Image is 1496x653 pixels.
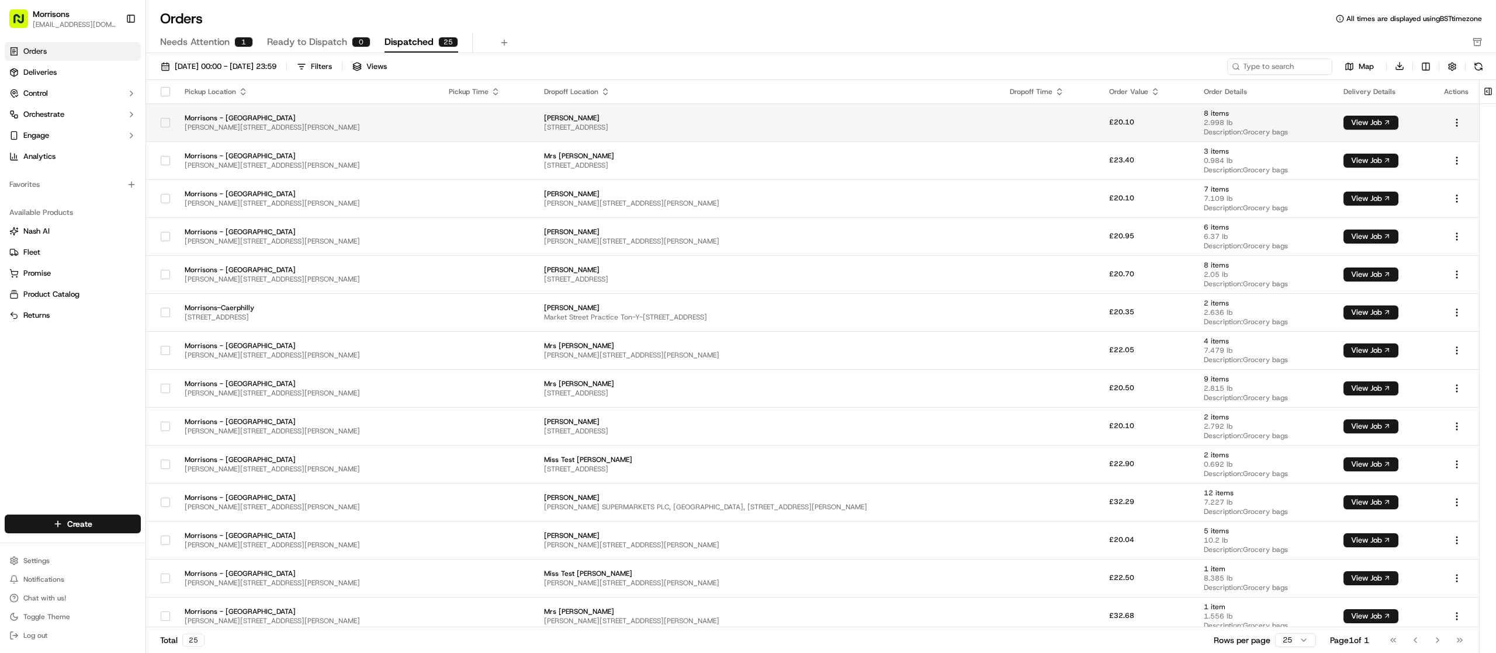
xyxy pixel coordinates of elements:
[199,116,213,130] button: Start new chat
[185,379,430,388] span: Morrisons - [GEOGRAPHIC_DATA]
[5,175,141,194] div: Favorites
[23,575,64,584] span: Notifications
[1343,156,1398,165] a: View Job
[1109,421,1134,430] span: £20.10
[12,12,35,36] img: Nash
[1109,231,1134,241] span: £20.95
[544,540,991,550] span: [PERSON_NAME][STREET_ADDRESS][PERSON_NAME]
[1109,307,1134,317] span: £20.35
[1109,497,1134,506] span: £32.29
[1204,298,1325,308] span: 2 items
[5,147,141,166] a: Analytics
[544,502,991,512] span: [PERSON_NAME] SUPERMARKETS PLC, [GEOGRAPHIC_DATA], [STREET_ADDRESS][PERSON_NAME]
[12,112,33,133] img: 1736555255976-a54dd68f-1ca7-489b-9aae-adbdc363a1c4
[99,171,108,180] div: 💻
[1204,422,1325,431] span: 2.792 lb
[185,493,430,502] span: Morrisons - [GEOGRAPHIC_DATA]
[1204,87,1325,96] div: Order Details
[1343,268,1398,282] button: View Job
[1359,61,1374,72] span: Map
[185,199,430,208] span: [PERSON_NAME][STREET_ADDRESS][PERSON_NAME]
[1343,192,1398,206] button: View Job
[1204,393,1325,402] span: Description: Grocery bags
[9,247,136,258] a: Fleet
[5,5,121,33] button: Morrisons[EMAIL_ADDRESS][DOMAIN_NAME]
[1204,147,1325,156] span: 3 items
[185,616,430,626] span: [PERSON_NAME][STREET_ADDRESS][PERSON_NAME]
[352,37,370,47] div: 0
[185,455,430,464] span: Morrisons - [GEOGRAPHIC_DATA]
[1227,58,1332,75] input: Type to search
[9,289,136,300] a: Product Catalog
[1204,203,1325,213] span: Description: Grocery bags
[1204,384,1325,393] span: 2.815 lb
[23,268,51,279] span: Promise
[175,61,276,72] span: [DATE] 00:00 - [DATE] 23:59
[30,76,210,88] input: Got a question? Start typing here...
[1204,583,1325,592] span: Description: Grocery bags
[544,237,991,246] span: [PERSON_NAME][STREET_ADDRESS][PERSON_NAME]
[1204,270,1325,279] span: 2.05 lb
[1204,621,1325,630] span: Description: Grocery bags
[1204,602,1325,612] span: 1 item
[185,607,430,616] span: Morrisons - [GEOGRAPHIC_DATA]
[1204,156,1325,165] span: 0.984 lb
[1204,460,1325,469] span: 0.692 lb
[23,67,57,78] span: Deliveries
[1346,14,1482,23] span: All times are displayed using BST timezone
[1444,87,1470,96] div: Actions
[544,312,991,322] span: Market Street Practice Ton-Y-[STREET_ADDRESS]
[185,227,430,237] span: Morrisons - [GEOGRAPHIC_DATA]
[185,350,430,360] span: [PERSON_NAME][STREET_ADDRESS][PERSON_NAME]
[12,47,213,66] p: Welcome 👋
[544,161,991,170] span: [STREET_ADDRESS]
[5,203,141,222] div: Available Products
[544,578,991,588] span: [PERSON_NAME][STREET_ADDRESS][PERSON_NAME]
[5,42,141,61] a: Orders
[1010,87,1090,96] div: Dropoff Time
[1204,336,1325,346] span: 4 items
[1343,270,1398,279] a: View Job
[1204,564,1325,574] span: 1 item
[544,569,991,578] span: Miss Test [PERSON_NAME]
[544,151,991,161] span: Mrs [PERSON_NAME]
[5,609,141,625] button: Toggle Theme
[1343,609,1398,623] button: View Job
[33,8,70,20] span: Morrisons
[544,199,991,208] span: [PERSON_NAME][STREET_ADDRESS][PERSON_NAME]
[1204,127,1325,137] span: Description: Grocery bags
[1204,545,1325,554] span: Description: Grocery bags
[23,151,56,162] span: Analytics
[185,464,430,474] span: [PERSON_NAME][STREET_ADDRESS][PERSON_NAME]
[544,531,991,540] span: [PERSON_NAME]
[544,113,991,123] span: [PERSON_NAME]
[1343,536,1398,545] a: View Job
[1109,345,1134,355] span: £22.05
[9,268,136,279] a: Promise
[1343,154,1398,168] button: View Job
[160,9,203,28] h1: Orders
[544,388,991,398] span: [STREET_ADDRESS]
[1204,346,1325,355] span: 7.479 lb
[160,35,230,49] span: Needs Attention
[1109,117,1134,127] span: £20.10
[1204,232,1325,241] span: 6.37 lb
[1204,223,1325,232] span: 6 items
[1204,469,1325,478] span: Description: Grocery bags
[185,540,430,550] span: [PERSON_NAME][STREET_ADDRESS][PERSON_NAME]
[1204,109,1325,118] span: 8 items
[234,37,253,47] div: 1
[185,87,430,96] div: Pickup Location
[185,417,430,426] span: Morrisons - [GEOGRAPHIC_DATA]
[1204,355,1325,364] span: Description: Grocery bags
[1109,155,1134,165] span: £23.40
[544,275,991,284] span: [STREET_ADDRESS]
[1343,308,1398,317] a: View Job
[155,58,282,75] button: [DATE] 00:00 - [DATE] 23:59
[5,63,141,82] a: Deliveries
[1343,571,1398,585] button: View Job
[292,58,337,75] button: Filters
[1204,241,1325,251] span: Description: Grocery bags
[5,627,141,644] button: Log out
[5,243,141,262] button: Fleet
